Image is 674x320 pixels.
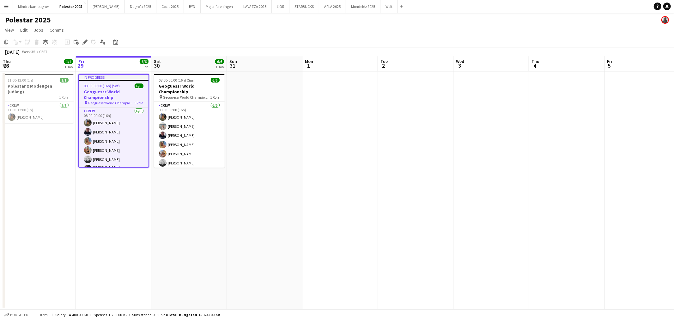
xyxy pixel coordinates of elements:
[215,59,224,64] span: 6/6
[3,102,74,123] app-card-role: Crew1/111:00-12:00 (1h)[PERSON_NAME]
[163,95,210,100] span: Geoguessr World Championship
[79,75,149,80] div: In progress
[238,0,272,13] button: LAVAZZA 2025
[34,27,43,33] span: Jobs
[184,0,201,13] button: BYD
[154,83,225,95] h3: Geoguessr World Championship
[3,311,29,318] button: Budgeted
[140,65,148,69] div: 1 Job
[135,83,143,88] span: 6/6
[380,62,388,69] span: 2
[8,78,33,83] span: 11:00-12:00 (1h)
[88,0,125,13] button: [PERSON_NAME]
[18,26,30,34] a: Edit
[79,89,149,100] h3: Geoguessr World Championship
[154,74,225,168] app-job-card: 08:00-00:00 (16h) (Sun)6/6Geoguessr World Championship Geoguessr World Championship1 RoleCrew6/60...
[228,62,237,69] span: 31
[3,26,16,34] a: View
[606,62,612,69] span: 5
[305,58,313,64] span: Mon
[13,0,54,13] button: Mindre kampagner
[31,26,46,34] a: Jobs
[10,313,28,317] span: Budgeted
[455,62,464,69] span: 3
[211,78,220,83] span: 6/6
[55,312,220,317] div: Salary 14 400.00 KR + Expenses 1 200.00 KR + Subsistence 0.00 KR =
[77,62,84,69] span: 29
[380,58,388,64] span: Tue
[531,62,539,69] span: 4
[153,62,161,69] span: 30
[272,0,289,13] button: L'OR
[3,83,74,95] h3: Polestar x Modeugen (udlæg)
[35,312,50,317] span: 1 item
[5,49,20,55] div: [DATE]
[156,0,184,13] button: Cocio 2025
[5,27,14,33] span: View
[304,62,313,69] span: 1
[201,0,238,13] button: Mejeriforeningen
[21,49,37,54] span: Week 35
[289,0,319,13] button: STARBUCKS
[380,0,398,13] button: Wolt
[64,65,73,69] div: 1 Job
[319,0,346,13] button: ARLA 2025
[20,27,27,33] span: Edit
[64,59,73,64] span: 1/1
[84,83,120,88] span: 08:00-00:00 (16h) (Sat)
[79,108,149,177] app-card-role: Crew6/608:00-00:00 (16h)[PERSON_NAME][PERSON_NAME][PERSON_NAME][PERSON_NAME][PERSON_NAME][PERSON_...
[216,65,224,69] div: 1 Job
[661,16,669,24] app-user-avatar: Mia Tidemann
[59,95,69,100] span: 1 Role
[78,74,149,168] app-job-card: In progress08:00-00:00 (16h) (Sat)6/6Geoguessr World Championship Geoguessr World Championship1 R...
[168,312,220,317] span: Total Budgeted 15 600.00 KR
[5,15,51,25] h1: Polestar 2025
[3,74,74,123] app-job-card: 11:00-12:00 (1h)1/1Polestar x Modeugen (udlæg)1 RoleCrew1/111:00-12:00 (1h)[PERSON_NAME]
[154,58,161,64] span: Sat
[50,27,64,33] span: Comms
[210,95,220,100] span: 1 Role
[154,102,225,169] app-card-role: Crew6/608:00-00:00 (16h)[PERSON_NAME][PERSON_NAME][PERSON_NAME][PERSON_NAME][PERSON_NAME][PERSON_...
[3,58,11,64] span: Thu
[159,78,196,83] span: 08:00-00:00 (16h) (Sun)
[88,101,134,105] span: Geoguessr World Championship
[60,78,69,83] span: 1/1
[134,101,143,105] span: 1 Role
[2,62,11,69] span: 28
[456,58,464,64] span: Wed
[140,59,149,64] span: 6/6
[39,49,47,54] div: CEST
[346,0,380,13] button: Mondeléz 2025
[607,58,612,64] span: Fri
[54,0,88,13] button: Polestar 2025
[47,26,66,34] a: Comms
[125,0,156,13] button: Dagrofa 2025
[229,58,237,64] span: Sun
[78,58,84,64] span: Fri
[531,58,539,64] span: Thu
